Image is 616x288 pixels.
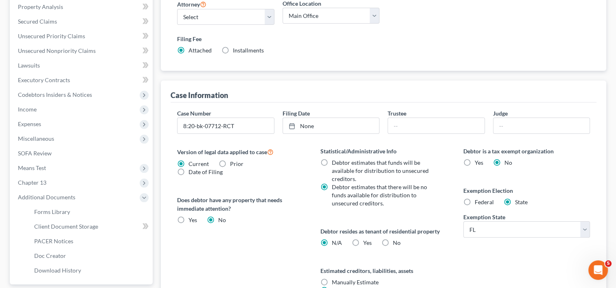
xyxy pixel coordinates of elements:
span: Attached [189,47,212,54]
a: PACER Notices [28,234,153,249]
span: Expenses [18,120,41,127]
span: Yes [475,159,483,166]
span: No [393,239,401,246]
label: Statistical/Administrative Info [320,147,447,155]
span: Forms Library [34,208,70,215]
input: -- [388,118,484,133]
div: Case Information [171,90,228,100]
span: Federal [475,199,494,205]
a: SOFA Review [11,146,153,161]
span: Additional Documents [18,194,75,201]
span: Date of Filing [189,168,223,175]
span: Prior [230,160,243,167]
a: Client Document Storage [28,219,153,234]
span: Means Test [18,164,46,171]
span: N/A [332,239,342,246]
span: Executory Contracts [18,76,70,83]
span: Miscellaneous [18,135,54,142]
a: Doc Creator [28,249,153,263]
label: Debtor resides as tenant of residential property [320,227,447,236]
span: Income [18,106,37,113]
a: Executory Contracts [11,73,153,87]
span: Secured Claims [18,18,57,25]
span: Manually Estimate [332,279,379,286]
span: Debtor estimates that funds will be available for distribution to unsecured creditors. [332,159,429,182]
span: Download History [34,267,81,274]
a: Download History [28,263,153,278]
label: Trustee [388,109,406,118]
span: State [515,199,528,205]
label: Version of legal data applied to case [177,147,304,157]
input: Enter case number... [178,118,274,133]
span: Codebtors Insiders & Notices [18,91,92,98]
a: Unsecured Priority Claims [11,29,153,44]
label: Debtor is a tax exempt organization [463,147,590,155]
span: Client Document Storage [34,223,98,230]
span: No [504,159,512,166]
span: 5 [605,260,612,267]
span: No [218,216,226,223]
span: Lawsuits [18,62,40,69]
label: Exemption State [463,213,505,221]
a: None [283,118,379,133]
span: Chapter 13 [18,179,46,186]
iframe: Intercom live chat [588,260,608,280]
span: Unsecured Nonpriority Claims [18,47,96,54]
span: SOFA Review [18,150,52,157]
label: Filing Fee [177,35,590,43]
span: PACER Notices [34,238,73,244]
span: Property Analysis [18,3,63,10]
label: Exemption Election [463,186,590,195]
label: Estimated creditors, liabilities, assets [320,266,447,275]
a: Unsecured Nonpriority Claims [11,44,153,58]
a: Lawsuits [11,58,153,73]
span: Installments [233,47,264,54]
span: Doc Creator [34,252,66,259]
label: Judge [493,109,508,118]
span: Current [189,160,209,167]
label: Filing Date [283,109,310,118]
input: -- [493,118,590,133]
span: Debtor estimates that there will be no funds available for distribution to unsecured creditors. [332,183,427,207]
label: Does debtor have any property that needs immediate attention? [177,196,304,213]
a: Forms Library [28,205,153,219]
label: Case Number [177,109,211,118]
span: Yes [363,239,372,246]
span: Yes [189,216,197,223]
span: Unsecured Priority Claims [18,33,85,39]
a: Secured Claims [11,14,153,29]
